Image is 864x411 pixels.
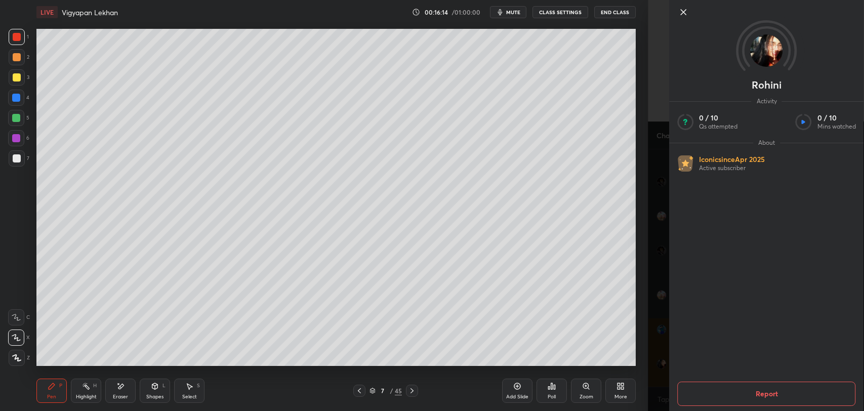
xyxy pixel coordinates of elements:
div: 1 [9,29,29,45]
p: 0 / 10 [817,113,856,122]
div: 5 [8,110,29,126]
div: Highlight [76,394,97,399]
h4: Vigyapan Lekhan [62,8,118,17]
div: L [162,383,166,388]
button: CLASS SETTINGS [532,6,588,18]
div: 7 [9,150,29,167]
div: Shapes [146,394,163,399]
p: 0 / 10 [699,113,737,122]
button: Report [677,382,855,406]
div: X [8,330,30,346]
p: Mins watched [817,122,856,131]
div: Z [9,350,30,366]
div: 6 [8,130,29,146]
p: Rohini [752,81,781,89]
div: 2 [9,49,29,65]
div: LIVE [36,6,58,18]
p: Iconic since Apr 2025 [699,155,765,164]
div: Pen [47,394,56,399]
div: Eraser [113,394,128,399]
div: H [93,383,97,388]
div: Zoom [580,394,593,399]
div: / [390,388,393,394]
span: Activity [752,97,782,105]
div: 7 [378,388,388,394]
div: S [197,383,200,388]
p: Active subscriber [699,164,765,172]
div: Add Slide [506,394,528,399]
img: 4f4ed6091b7d471d9600d2c7c717197f.jpg [751,34,783,67]
span: About [753,139,780,147]
div: 3 [9,69,29,86]
div: C [8,309,30,325]
span: mute [506,9,520,16]
div: 4 [8,90,29,106]
button: mute [490,6,526,18]
div: Poll [548,394,556,399]
div: More [614,394,627,399]
p: Qs attempted [699,122,737,131]
div: Select [182,394,197,399]
button: End Class [594,6,636,18]
div: P [59,383,62,388]
div: 45 [395,386,402,395]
